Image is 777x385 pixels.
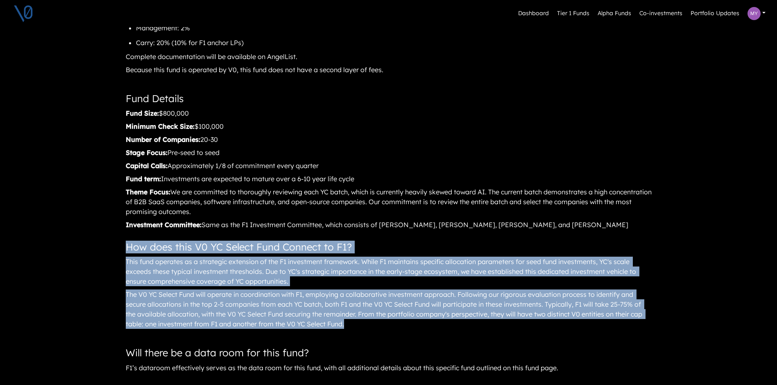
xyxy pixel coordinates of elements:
[126,122,195,130] b: Minimum Check Size:
[126,148,168,157] b: Stage Focus:
[125,64,652,76] div: Because this fund is operated by V0, this fund does not have a second layer of fees.
[125,159,652,172] div: Approximately 1/8 of commitment every quarter
[126,162,168,170] b: Capital Calls:
[126,109,159,117] b: Fund Size:
[125,133,652,146] div: 20-30
[748,7,761,20] img: Profile
[515,6,552,21] a: Dashboard
[126,92,184,105] span: Fund Details
[125,219,652,231] div: Same as the F1 Investment Committee, which consists of [PERSON_NAME], [PERSON_NAME], [PERSON_NAME...
[125,186,652,218] div: We are committed to thoroughly reviewing each YC batch, which is currently heavily skewed toward ...
[554,6,593,21] a: Tier 1 Funds
[126,135,200,144] b: Number of Companies:
[126,346,309,359] span: Will there be a data room for this fund?
[125,255,652,287] div: This fund operates as a strategic extension of the F1 investment framework. While F1 maintains sp...
[594,6,634,21] a: Alpha Funds
[125,173,652,185] div: Investments are expected to mature over a 6-10 year life cycle
[125,50,652,63] div: Complete documentation will be available on AngelList.
[125,120,652,132] div: $100,000
[125,146,652,159] div: Pre-seed to seed
[636,6,686,21] a: Co-investments
[126,188,170,196] b: Theme Focus:
[125,288,652,330] div: The V0 YC Select Fund will operate in coordination with F1, employing a collaborative investment ...
[126,241,352,253] span: How does this V0 YC Select Fund Connect to F1?
[125,107,652,119] div: $800,000
[136,21,190,35] li: Management: 2%
[126,175,161,183] b: Fund term:
[13,3,34,24] img: V0 logo
[687,6,743,21] a: Portfolio Updates
[126,221,202,229] b: Investment Committee:
[136,35,244,50] li: Carry: 20% (10% for F1 anchor LPs)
